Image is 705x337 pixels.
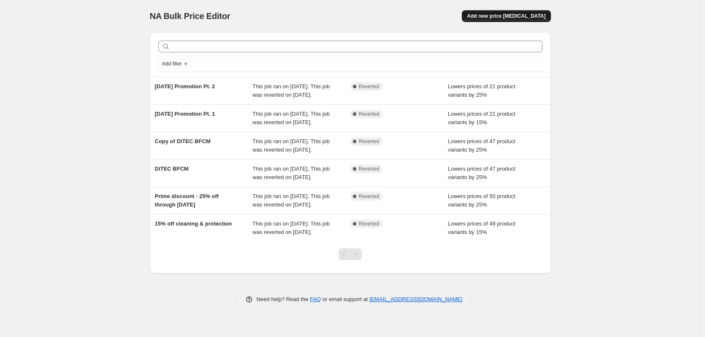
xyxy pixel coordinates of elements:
[448,166,515,180] span: Lowers prices of 47 product variants by 25%
[252,166,330,180] span: This job ran on [DATE]. This job was reverted on [DATE].
[359,111,380,117] span: Reverted
[155,193,219,208] span: Prime discount - 25% off through [DATE]
[150,11,230,21] span: NA Bulk Price Editor
[462,10,550,22] button: Add new price [MEDICAL_DATA]
[359,138,380,145] span: Reverted
[310,296,321,302] a: FAQ
[155,220,232,227] span: 15% off cleaning & protection
[252,111,330,125] span: This job ran on [DATE]. This job was reverted on [DATE].
[252,138,330,153] span: This job ran on [DATE]. This job was reverted on [DATE].
[359,166,380,172] span: Reverted
[252,220,330,235] span: This job ran on [DATE]. This job was reverted on [DATE].
[369,296,462,302] a: [EMAIL_ADDRESS][DOMAIN_NAME]
[158,59,192,69] button: Add filter
[339,248,362,260] nav: Pagination
[448,220,515,235] span: Lowers prices of 49 product variants by 15%
[155,111,215,117] span: [DATE] Promotion Pt. 1
[359,83,380,90] span: Reverted
[448,83,515,98] span: Lowers prices of 21 product variants by 25%
[359,193,380,200] span: Reverted
[448,193,515,208] span: Lowers prices of 50 product variants by 25%
[321,296,369,302] span: or email support at
[155,83,215,90] span: [DATE] Promotion Pt. 2
[162,60,182,67] span: Add filter
[252,193,330,208] span: This job ran on [DATE]. This job was reverted on [DATE].
[448,138,515,153] span: Lowers prices of 47 product variants by 25%
[252,83,330,98] span: This job ran on [DATE]. This job was reverted on [DATE].
[257,296,310,302] span: Need help? Read the
[155,138,211,144] span: Copy of DiTEC BFCM
[467,13,545,19] span: Add new price [MEDICAL_DATA]
[155,166,189,172] span: DiTEC BFCM
[448,111,515,125] span: Lowers prices of 21 product variants by 15%
[359,220,380,227] span: Reverted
